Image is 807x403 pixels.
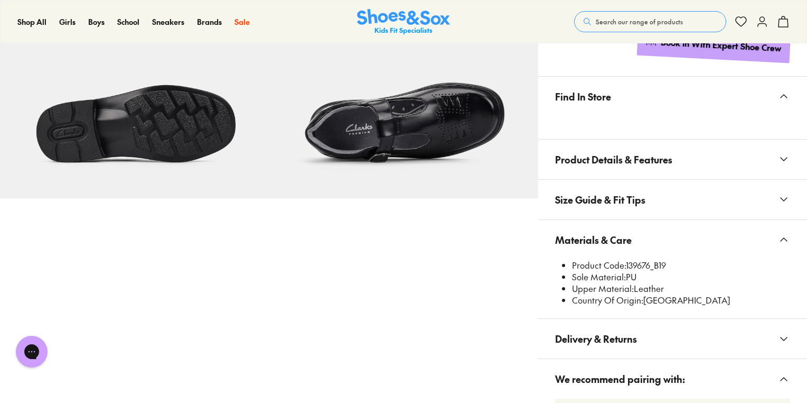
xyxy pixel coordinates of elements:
[555,144,672,175] span: Product Details & Features
[555,224,632,255] span: Materials & Care
[538,220,807,260] button: Materials & Care
[197,16,222,28] a: Brands
[357,9,450,35] img: SNS_Logo_Responsive.svg
[572,295,790,306] li: [GEOGRAPHIC_DATA]
[538,319,807,359] button: Delivery & Returns
[17,16,46,28] a: Shop All
[117,16,139,28] a: School
[572,282,634,294] span: Upper Material:
[555,363,685,395] span: We recommend pairing with:
[572,259,626,271] span: Product Code:
[572,271,790,283] li: PU
[538,180,807,219] button: Size Guide & Fit Tips
[538,359,807,399] button: We recommend pairing with:
[538,140,807,179] button: Product Details & Features
[572,283,790,295] li: Leather
[637,26,791,63] a: Book in With Expert Shoe Crew
[11,332,53,371] iframe: Gorgias live chat messenger
[572,260,790,271] li: 139676_B19
[555,81,611,112] span: Find In Store
[572,271,626,282] span: Sole Material:
[152,16,184,28] a: Sneakers
[596,17,683,26] span: Search our range of products
[357,9,450,35] a: Shoes & Sox
[59,16,76,28] a: Girls
[661,36,782,54] div: Book in With Expert Shoe Crew
[555,184,645,215] span: Size Guide & Fit Tips
[574,11,726,32] button: Search our range of products
[234,16,250,28] a: Sale
[538,77,807,116] button: Find In Store
[555,323,637,354] span: Delivery & Returns
[572,294,643,306] span: Country Of Origin:
[88,16,105,28] a: Boys
[555,116,790,126] iframe: Find in Store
